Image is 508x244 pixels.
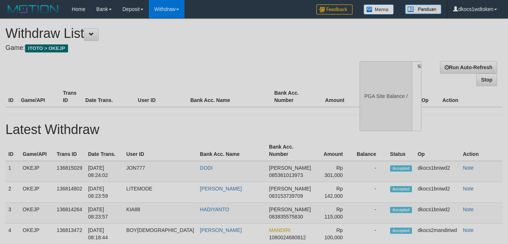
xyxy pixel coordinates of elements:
th: Date Trans. [83,86,135,107]
th: Balance [354,140,387,161]
span: 083835575830 [269,214,303,220]
img: panduan.png [405,4,441,14]
th: Status [387,140,415,161]
span: Accepted [390,186,412,192]
span: ITOTO > OKEJP [25,44,68,52]
img: MOTION_logo.png [5,4,61,15]
span: MANDIRI [269,227,290,233]
th: Op [415,140,460,161]
th: Action [440,86,503,107]
th: ID [5,140,20,161]
span: Accepted [390,207,412,213]
th: Trans ID [60,86,83,107]
td: Rp 142,000 [314,182,354,203]
th: Bank Acc. Number [271,86,313,107]
span: [PERSON_NAME] [269,186,311,192]
th: Bank Acc. Name [197,140,266,161]
td: OKEJP [20,182,53,203]
td: [DATE] 08:23:59 [85,182,123,203]
a: Run Auto-Refresh [440,61,497,74]
a: Stop [476,74,497,86]
th: Game/API [18,86,60,107]
td: OKEJP [20,203,53,224]
a: [PERSON_NAME] [200,227,242,233]
img: Feedback.jpg [316,4,353,15]
th: Trans ID [54,140,85,161]
h4: Game: [5,44,332,52]
a: Note [463,206,474,212]
span: 1080024680812 [269,235,306,240]
td: 136814264 [54,203,85,224]
td: - [354,161,387,182]
td: KIA88 [123,203,197,224]
td: [DATE] 08:24:02 [85,161,123,182]
th: Amount [314,140,354,161]
span: 083153739709 [269,193,303,199]
div: PGA Site Balance / [360,61,412,131]
a: HADIYANTO [200,206,229,212]
td: dkocs1bniwd2 [415,182,460,203]
td: 3 [5,203,20,224]
th: ID [5,86,18,107]
td: JON777 [123,161,197,182]
span: 085361013973 [269,172,303,178]
h1: Withdraw List [5,26,332,41]
a: Note [463,186,474,192]
th: Game/API [20,140,53,161]
span: Accepted [390,165,412,172]
a: [PERSON_NAME] [200,186,242,192]
th: Op [418,86,440,107]
td: LITEMODE [123,182,197,203]
img: Button%20Memo.svg [364,4,394,15]
td: dkocs1bniwd2 [415,161,460,182]
td: Rp 115,000 [314,203,354,224]
th: Bank Acc. Name [187,86,271,107]
h1: Latest Withdraw [5,122,503,137]
th: Date Trans. [85,140,123,161]
td: OKEJP [20,161,53,182]
a: Note [463,165,474,171]
a: DODI [200,165,213,171]
th: User ID [123,140,197,161]
a: Note [463,227,474,233]
td: 2 [5,182,20,203]
th: Balance [356,86,394,107]
span: [PERSON_NAME] [269,165,311,171]
td: 136815029 [54,161,85,182]
th: User ID [135,86,187,107]
th: Bank Acc. Number [266,140,314,161]
td: dkocs1bniwd2 [415,203,460,224]
td: - [354,203,387,224]
td: 136814802 [54,182,85,203]
th: Amount [313,86,355,107]
td: - [354,182,387,203]
td: Rp 301,000 [314,161,354,182]
th: Action [460,140,503,161]
span: Accepted [390,228,412,234]
td: 1 [5,161,20,182]
span: [PERSON_NAME] [269,206,311,212]
td: [DATE] 08:23:57 [85,203,123,224]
